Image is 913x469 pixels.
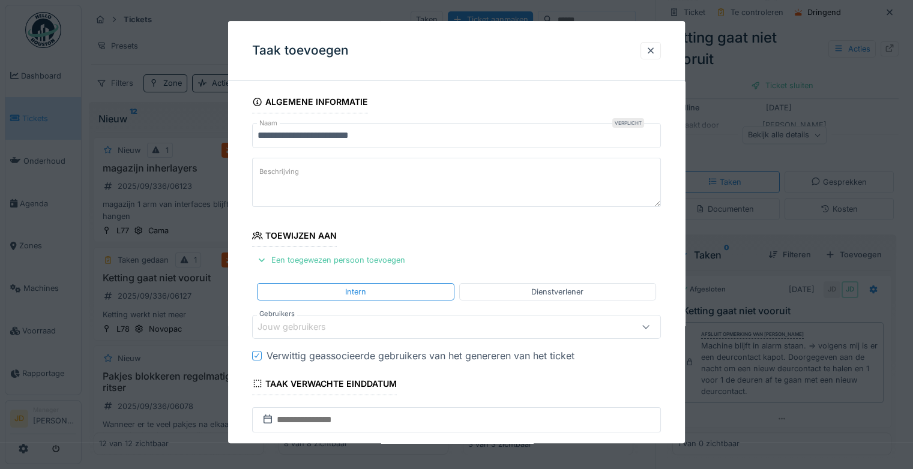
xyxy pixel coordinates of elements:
[252,375,397,395] div: Taak verwachte einddatum
[252,43,349,58] h3: Taak toevoegen
[257,118,280,128] label: Naam
[252,227,337,247] div: Toewijzen aan
[612,118,644,128] div: Verplicht
[252,252,410,269] div: Een toegewezen persoon toevoegen
[257,309,297,319] label: Gebruikers
[252,93,368,113] div: Algemene informatie
[257,164,301,179] label: Beschrijving
[267,348,574,363] div: Verwittig geassocieerde gebruikers van het genereren van het ticket
[531,286,583,297] div: Dienstverlener
[258,320,343,333] div: Jouw gebruikers
[345,286,366,297] div: Intern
